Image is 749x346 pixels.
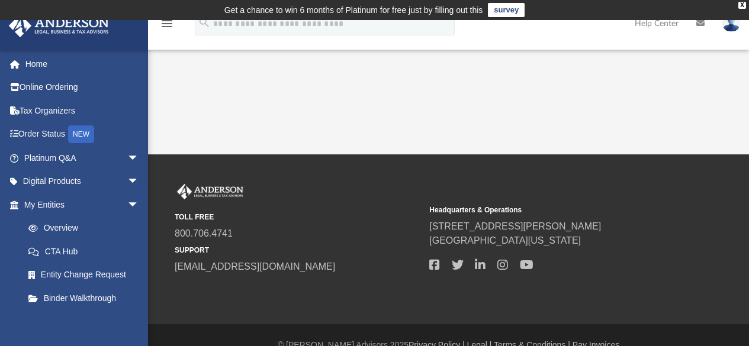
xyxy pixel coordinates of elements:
[429,221,601,231] a: [STREET_ADDRESS][PERSON_NAME]
[198,16,211,29] i: search
[17,216,157,240] a: Overview
[175,212,421,222] small: TOLL FREE
[175,184,246,199] img: Anderson Advisors Platinum Portal
[127,193,151,217] span: arrow_drop_down
[175,261,335,271] a: [EMAIL_ADDRESS][DOMAIN_NAME]
[17,286,157,310] a: Binder Walkthrough
[127,146,151,170] span: arrow_drop_down
[429,205,676,215] small: Headquarters & Operations
[8,146,157,170] a: Platinum Q&Aarrow_drop_down
[17,263,157,287] a: Entity Change Request
[488,3,525,17] a: survey
[224,3,483,17] div: Get a chance to win 6 months of Platinum for free just by filling out this
[160,22,174,31] a: menu
[8,76,157,99] a: Online Ordering
[17,240,157,263] a: CTA Hub
[8,52,157,76] a: Home
[160,17,174,31] i: menu
[8,99,157,122] a: Tax Organizers
[722,15,740,32] img: User Pic
[8,122,157,147] a: Order StatusNEW
[738,2,746,9] div: close
[175,245,421,256] small: SUPPORT
[127,170,151,194] span: arrow_drop_down
[175,228,233,238] a: 800.706.4741
[429,235,581,245] a: [GEOGRAPHIC_DATA][US_STATE]
[8,193,157,216] a: My Entitiesarrow_drop_down
[5,14,112,37] img: Anderson Advisors Platinum Portal
[8,170,157,193] a: Digital Productsarrow_drop_down
[68,125,94,143] div: NEW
